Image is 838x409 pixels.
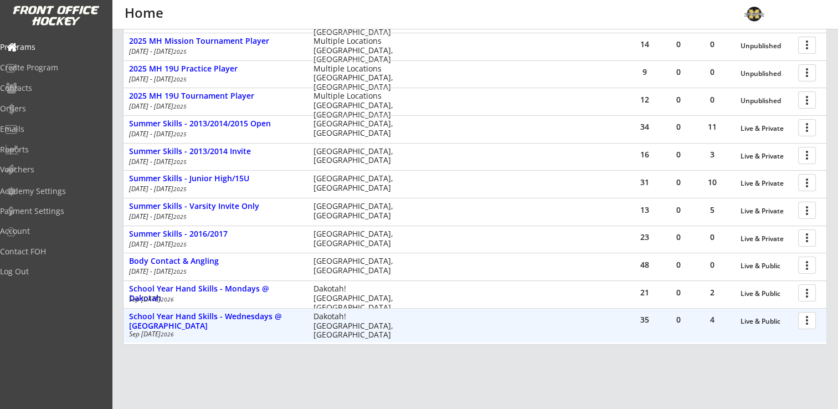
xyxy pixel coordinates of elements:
div: 35 [628,316,661,324]
button: more_vert [798,284,816,301]
div: 0 [696,96,729,104]
div: 10 [696,178,729,186]
div: Multiple Locations [GEOGRAPHIC_DATA], [GEOGRAPHIC_DATA] [313,91,400,119]
div: 0 [662,289,695,296]
button: more_vert [798,312,816,329]
div: Multiple Locations [GEOGRAPHIC_DATA], [GEOGRAPHIC_DATA] [313,37,400,64]
div: 0 [696,68,729,76]
div: Dakotah! [GEOGRAPHIC_DATA], [GEOGRAPHIC_DATA] [313,312,400,340]
em: 2025 [173,158,187,166]
button: more_vert [798,91,816,109]
div: Live & Private [741,125,793,132]
div: 0 [662,68,695,76]
em: 2025 [173,130,187,138]
div: 13 [628,206,661,214]
div: Live & Private [741,235,793,243]
div: [DATE] - [DATE] [129,159,299,165]
div: [DATE] - [DATE] [129,76,299,83]
div: Live & Private [741,207,793,215]
div: Summer Skills - 2016/2017 [129,229,302,239]
em: 2025 [173,103,187,110]
div: School Year Hand Skills - Wednesdays @ [GEOGRAPHIC_DATA] [129,312,302,331]
button: more_vert [798,202,816,219]
div: 5 [696,206,729,214]
button: more_vert [798,119,816,136]
div: Live & Private [741,180,793,187]
div: [DATE] - [DATE] [129,268,299,275]
div: 0 [662,178,695,186]
div: Unpublished [741,70,793,78]
div: Dakotah! [GEOGRAPHIC_DATA], [GEOGRAPHIC_DATA] [313,284,400,312]
div: Unpublished [741,42,793,50]
div: Summer Skills - Junior High/15U [129,174,302,183]
button: more_vert [798,257,816,274]
div: Summer Skills - 2013/2014 Invite [129,147,302,156]
div: School Year Hand Skills - Mondays @ Dakotah [129,284,302,303]
em: 2026 [161,330,174,338]
em: 2026 [161,295,174,303]
div: 4 [696,316,729,324]
div: 0 [662,96,695,104]
em: 2025 [173,48,187,55]
div: [DATE] - [DATE] [129,213,299,220]
div: Live & Public [741,262,793,270]
div: 9 [628,68,661,76]
div: [DATE] - [DATE] [129,186,299,192]
em: 2025 [173,268,187,275]
div: [DATE] - [DATE] [129,48,299,55]
div: 23 [628,233,661,241]
div: [GEOGRAPHIC_DATA], [GEOGRAPHIC_DATA] [313,202,400,221]
div: [GEOGRAPHIC_DATA], [GEOGRAPHIC_DATA] [313,229,400,248]
div: 2025 MH 19U Tournament Player [129,91,302,101]
div: [DATE] - [DATE] [129,131,299,137]
div: Multiple Locations [GEOGRAPHIC_DATA], [GEOGRAPHIC_DATA] [313,64,400,92]
div: 16 [628,151,661,159]
div: [GEOGRAPHIC_DATA], [GEOGRAPHIC_DATA] [313,119,400,138]
div: 0 [662,316,695,324]
em: 2025 [173,213,187,221]
div: 14 [628,40,661,48]
div: Body Contact & Angling [129,257,302,266]
div: [DATE] - [DATE] [129,103,299,110]
button: more_vert [798,174,816,191]
div: 0 [662,151,695,159]
em: 2025 [173,75,187,83]
em: 2025 [173,185,187,193]
div: [GEOGRAPHIC_DATA], [GEOGRAPHIC_DATA] [313,174,400,193]
div: 21 [628,289,661,296]
div: 2025 MH Mission Tournament Player [129,37,302,46]
button: more_vert [798,229,816,247]
div: 0 [696,233,729,241]
div: Live & Public [741,318,793,325]
div: 0 [662,261,695,269]
button: more_vert [798,64,816,81]
div: 0 [662,40,695,48]
div: 12 [628,96,661,104]
div: 3 [696,151,729,159]
div: Summer Skills - 2013/2014/2015 Open [129,119,302,129]
div: 48 [628,261,661,269]
div: 0 [662,123,695,131]
div: Live & Public [741,290,793,298]
div: 31 [628,178,661,186]
div: 34 [628,123,661,131]
div: 2 [696,289,729,296]
div: [GEOGRAPHIC_DATA], [GEOGRAPHIC_DATA] [313,147,400,166]
em: 2025 [173,241,187,248]
div: 2025 MH 19U Practice Player [129,64,302,74]
button: more_vert [798,147,816,164]
div: Summer Skills - Varsity Invite Only [129,202,302,211]
div: Unpublished [741,97,793,105]
button: more_vert [798,37,816,54]
div: Live & Private [741,152,793,160]
div: Sep [DATE] [129,331,299,338]
div: [DATE] - [DATE] [129,241,299,248]
div: 0 [696,261,729,269]
div: [GEOGRAPHIC_DATA], [GEOGRAPHIC_DATA] [313,257,400,275]
div: Sep [DATE] [129,296,299,303]
div: 0 [662,206,695,214]
div: 0 [696,40,729,48]
div: 11 [696,123,729,131]
div: 0 [662,233,695,241]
